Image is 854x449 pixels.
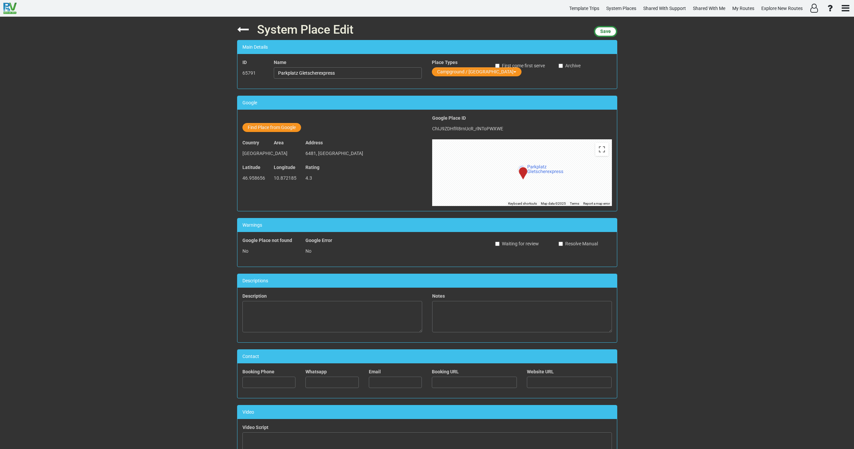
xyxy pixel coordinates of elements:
[305,139,323,146] label: Address
[508,201,537,206] button: Keyboard shortcuts
[305,368,327,375] label: Whatsapp
[606,6,636,11] span: System Places
[242,123,301,132] button: Find Place from Google
[495,62,545,69] label: First come first serve
[732,6,754,11] span: My Routes
[237,218,617,232] div: Warnings
[761,6,803,11] span: Explore New Routes
[432,115,466,121] label: Google Place ID
[583,202,610,205] a: Report a map error
[434,197,456,206] img: Google
[242,164,260,171] label: Latitude
[242,59,247,66] label: ID
[432,293,445,299] label: Notes
[237,40,617,54] div: Main Details
[274,139,284,146] label: Area
[432,368,459,375] label: Booking URL
[237,405,617,419] div: Video
[600,29,611,34] span: Save
[3,3,17,14] img: RvPlanetLogo.png
[237,274,617,288] div: Descriptions
[242,151,287,156] span: [GEOGRAPHIC_DATA]
[305,164,319,171] label: Rating
[242,368,274,375] label: Booking Phone
[603,2,639,15] a: System Places
[541,202,566,205] span: Map data ©2025
[242,139,259,146] label: Country
[274,175,296,181] span: 10.872185
[432,59,458,66] label: Place Types
[495,242,500,246] input: Waiting for review
[242,424,268,431] label: Video Script
[495,64,500,68] input: First come first serve
[594,26,617,37] button: Save
[559,64,563,68] input: Archive
[369,368,381,375] label: Email
[305,151,363,156] span: 6481, [GEOGRAPHIC_DATA]
[693,6,725,11] span: Shared With Me
[690,2,728,15] a: Shared With Me
[242,237,292,244] label: Google Place not found
[237,96,617,110] div: Google
[643,6,686,11] span: Shared With Support
[570,202,579,205] a: Terms
[432,67,522,76] button: Campground / [GEOGRAPHIC_DATA]
[729,2,757,15] a: My Routes
[237,350,617,363] div: Contact
[305,175,312,181] span: 4.3
[432,126,503,131] span: ChIJ9ZDHfR8rnUcR_rlNToPWXWE
[595,143,609,156] button: Toggle fullscreen view
[559,62,581,69] label: Archive
[758,2,806,15] a: Explore New Routes
[242,293,267,299] label: Description
[640,2,689,15] a: Shared With Support
[434,197,456,206] a: Open this area in Google Maps (opens a new window)
[566,2,602,15] a: Template Trips
[527,368,554,375] label: Website URL
[559,240,598,247] label: Resolve Manual
[559,242,563,246] input: Resolve Manual
[305,248,311,254] span: No
[242,67,264,79] p: 65791
[495,240,539,247] label: Waiting for review
[305,237,332,244] label: Google Error
[257,23,353,37] span: System Place Edit
[274,164,295,171] label: Longitude
[569,6,599,11] span: Template Trips
[242,248,248,254] span: No
[274,59,286,66] label: Name
[242,175,265,181] span: 46.958656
